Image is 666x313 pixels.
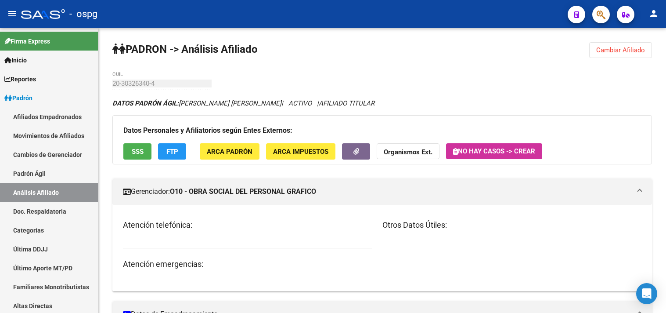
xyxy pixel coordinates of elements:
[200,143,259,160] button: ARCA Padrón
[132,148,144,156] span: SSS
[112,99,374,107] i: | ACTIVO |
[4,74,36,84] span: Reportes
[648,8,659,19] mat-icon: person
[4,55,27,65] span: Inicio
[384,148,432,156] strong: Organismos Ext.
[166,148,178,156] span: FTP
[158,143,186,160] button: FTP
[123,143,151,160] button: SSS
[446,143,542,159] button: No hay casos -> Crear
[112,99,179,107] strong: DATOS PADRÓN ÁGIL:
[377,143,439,160] button: Organismos Ext.
[589,42,652,58] button: Cambiar Afiliado
[123,219,372,231] h3: Atención telefónica:
[123,258,372,270] h3: Atención emergencias:
[266,143,335,160] button: ARCA Impuestos
[170,187,316,197] strong: O10 - OBRA SOCIAL DEL PERSONAL GRAFICO
[112,43,258,55] strong: PADRON -> Análisis Afiliado
[382,219,642,231] h3: Otros Datos Útiles:
[7,8,18,19] mat-icon: menu
[112,178,652,205] mat-expansion-panel-header: Gerenciador:O10 - OBRA SOCIAL DEL PERSONAL GRAFICO
[112,205,652,291] div: Gerenciador:O10 - OBRA SOCIAL DEL PERSONAL GRAFICO
[123,124,641,137] h3: Datos Personales y Afiliatorios según Entes Externos:
[596,46,645,54] span: Cambiar Afiliado
[112,99,281,107] span: [PERSON_NAME] [PERSON_NAME]
[319,99,374,107] span: AFILIADO TITULAR
[69,4,97,24] span: - ospg
[636,283,657,304] div: Open Intercom Messenger
[123,187,631,197] mat-panel-title: Gerenciador:
[453,147,535,155] span: No hay casos -> Crear
[273,148,328,156] span: ARCA Impuestos
[4,93,32,103] span: Padrón
[4,36,50,46] span: Firma Express
[207,148,252,156] span: ARCA Padrón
